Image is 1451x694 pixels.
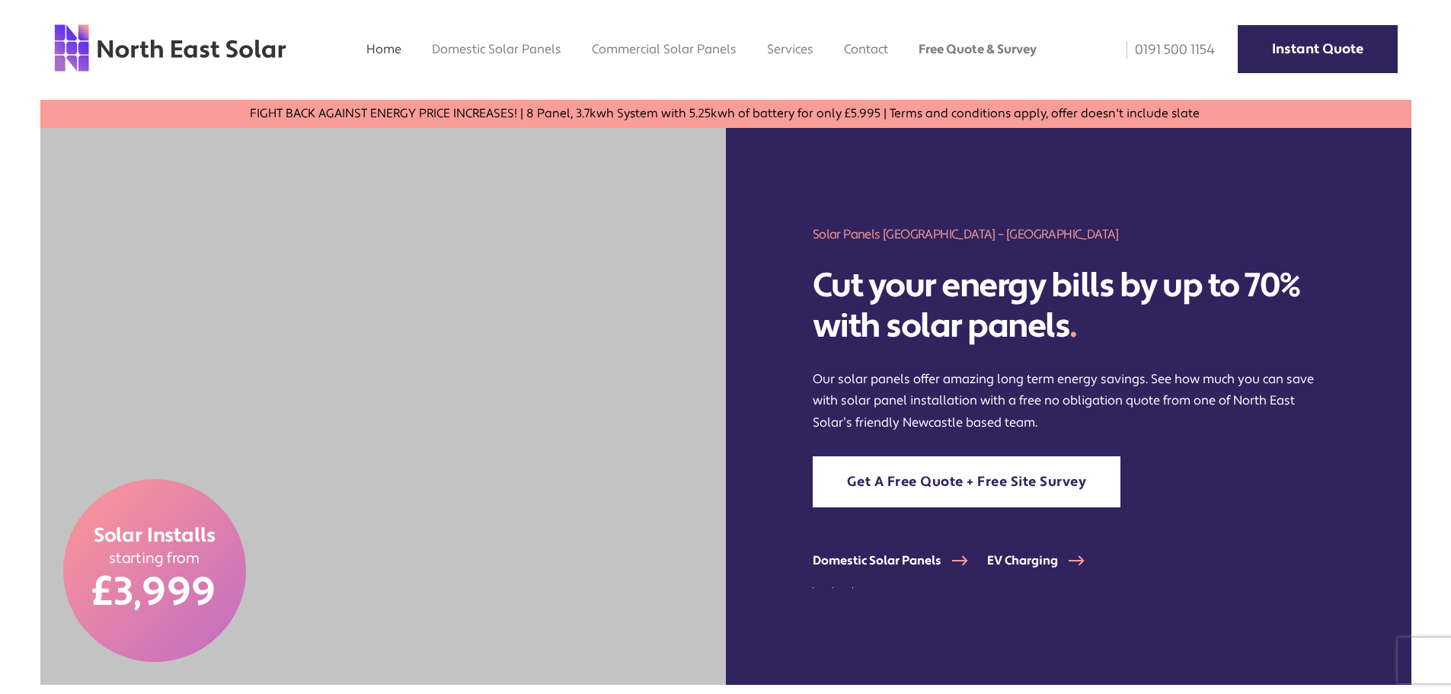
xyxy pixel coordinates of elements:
a: EV Charging [987,553,1104,568]
h1: Solar Panels [GEOGRAPHIC_DATA] – [GEOGRAPHIC_DATA] [813,225,1324,243]
a: Contact [844,41,888,57]
p: Our solar panels offer amazing long term energy savings. See how much you can save with solar pan... [813,369,1324,433]
img: which logo [702,661,703,662]
a: Home [366,41,401,57]
img: two men holding a solar panel in the north east [40,128,726,685]
a: Commercial Solar Panels [592,41,737,57]
a: Instant Quote [1238,25,1398,73]
img: north east solar logo [53,23,287,73]
a: Get A Free Quote + Free Site Survey [813,456,1121,507]
span: £3,999 [92,568,216,618]
a: Free Quote & Survey [919,41,1037,57]
span: . [1069,305,1077,347]
a: Domestic Solar Panels [432,41,561,57]
a: Solar Installs starting from £3,999 [63,479,246,662]
a: Domestic Solar Panels [813,553,987,568]
span: Solar Installs [94,523,216,549]
a: 0191 500 1154 [1116,41,1215,59]
span: starting from [109,549,200,568]
h2: Cut your energy bills by up to 70% with solar panels [813,266,1324,347]
a: Services [767,41,813,57]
